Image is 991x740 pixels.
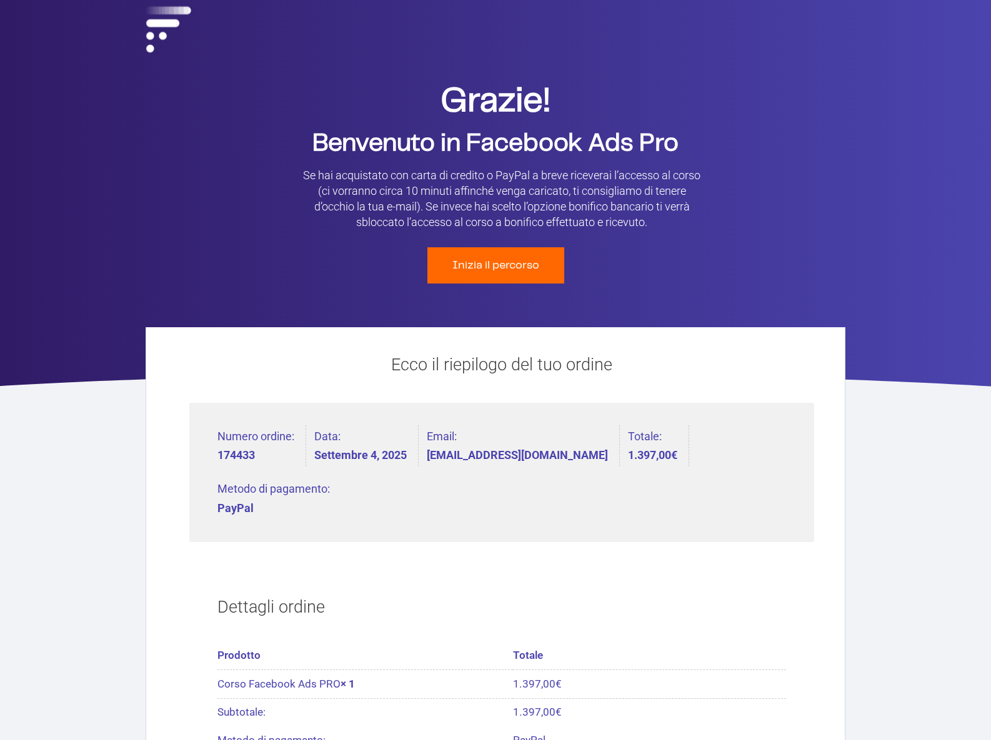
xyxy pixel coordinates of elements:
[217,642,513,670] th: Prodotto
[628,425,689,467] li: Totale:
[189,352,814,378] p: Ecco il riepilogo del tuo ordine
[271,84,720,119] h2: Grazie!
[217,698,513,726] th: Subtotale:
[217,425,306,467] li: Numero ordine:
[217,670,513,698] td: Corso Facebook Ads PRO
[513,706,562,718] span: 1.397,00
[513,678,562,690] bdi: 1.397,00
[271,131,720,156] h2: Benvenuto in Facebook Ads Pro
[217,478,330,520] li: Metodo di pagamento:
[671,448,677,461] span: €
[217,450,294,461] strong: 174433
[452,260,539,271] span: Inizia il percorso
[217,503,330,514] strong: PayPal
[302,167,702,230] p: Se hai acquistato con carta di credito o PayPal a breve riceverai l’accesso al corso (ci vorranno...
[513,642,786,670] th: Totale
[314,425,419,467] li: Data:
[555,678,562,690] span: €
[555,706,562,718] span: €
[628,448,677,461] bdi: 1.397,00
[427,450,608,461] strong: [EMAIL_ADDRESS][DOMAIN_NAME]
[217,581,786,634] h2: Dettagli ordine
[427,247,564,284] a: Inizia il percorso
[314,450,407,461] strong: Settembre 4, 2025
[341,678,355,690] strong: × 1
[427,425,620,467] li: Email:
